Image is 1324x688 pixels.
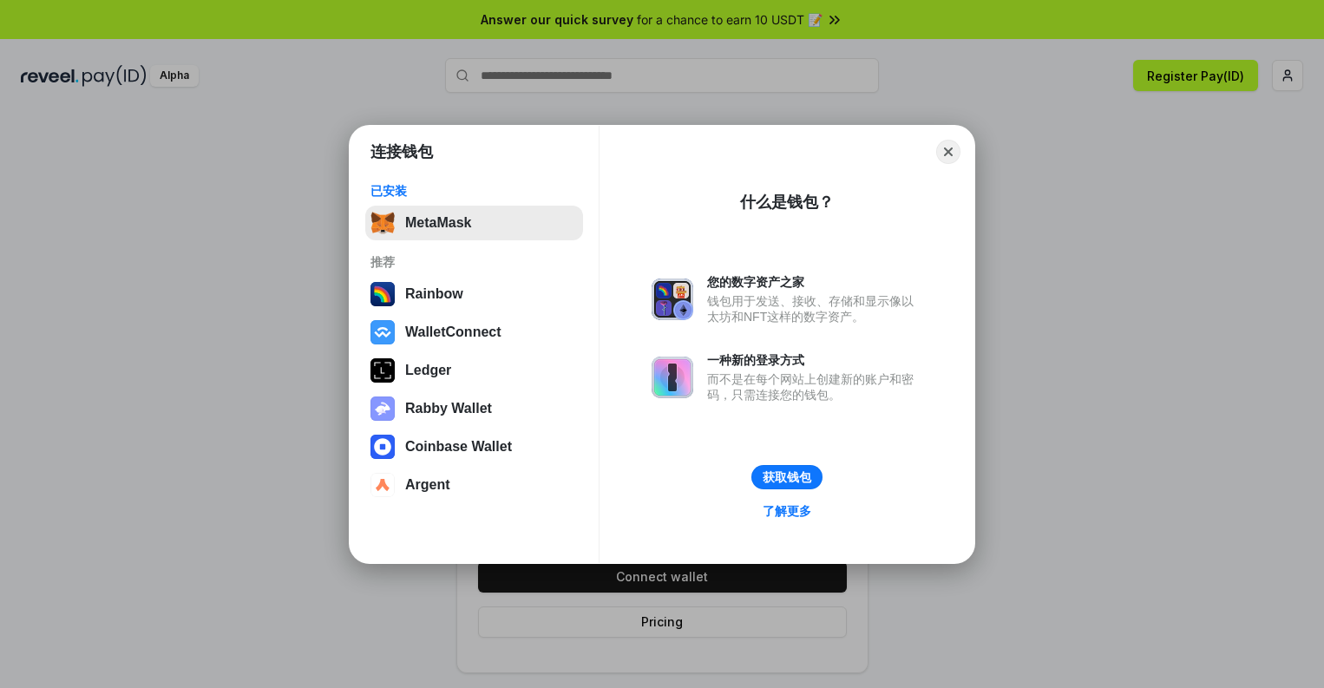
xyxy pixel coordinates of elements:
div: MetaMask [405,215,471,231]
div: 什么是钱包？ [740,192,834,213]
button: Close [936,140,960,164]
button: Argent [365,468,583,502]
div: 了解更多 [763,503,811,519]
a: 了解更多 [752,500,822,522]
img: svg+xml,%3Csvg%20width%3D%2228%22%20height%3D%2228%22%20viewBox%3D%220%200%2028%2028%22%20fill%3D... [370,320,395,344]
button: Rabby Wallet [365,391,583,426]
button: Coinbase Wallet [365,429,583,464]
div: Rabby Wallet [405,401,492,416]
div: 钱包用于发送、接收、存储和显示像以太坊和NFT这样的数字资产。 [707,293,922,324]
button: WalletConnect [365,315,583,350]
img: svg+xml,%3Csvg%20xmlns%3D%22http%3A%2F%2Fwww.w3.org%2F2000%2Fsvg%22%20fill%3D%22none%22%20viewBox... [652,357,693,398]
img: svg+xml,%3Csvg%20fill%3D%22none%22%20height%3D%2233%22%20viewBox%3D%220%200%2035%2033%22%20width%... [370,211,395,235]
img: svg+xml,%3Csvg%20xmlns%3D%22http%3A%2F%2Fwww.w3.org%2F2000%2Fsvg%22%20width%3D%2228%22%20height%3... [370,358,395,383]
div: 已安装 [370,183,578,199]
button: Rainbow [365,277,583,311]
img: svg+xml,%3Csvg%20xmlns%3D%22http%3A%2F%2Fwww.w3.org%2F2000%2Fsvg%22%20fill%3D%22none%22%20viewBox... [652,278,693,320]
div: Coinbase Wallet [405,439,512,455]
div: 推荐 [370,254,578,270]
div: Rainbow [405,286,463,302]
div: 获取钱包 [763,469,811,485]
button: 获取钱包 [751,465,823,489]
img: svg+xml,%3Csvg%20width%3D%2228%22%20height%3D%2228%22%20viewBox%3D%220%200%2028%2028%22%20fill%3D... [370,473,395,497]
div: Argent [405,477,450,493]
img: svg+xml,%3Csvg%20width%3D%2228%22%20height%3D%2228%22%20viewBox%3D%220%200%2028%2028%22%20fill%3D... [370,435,395,459]
img: svg+xml,%3Csvg%20width%3D%22120%22%20height%3D%22120%22%20viewBox%3D%220%200%20120%20120%22%20fil... [370,282,395,306]
div: WalletConnect [405,324,501,340]
button: MetaMask [365,206,583,240]
button: Ledger [365,353,583,388]
h1: 连接钱包 [370,141,433,162]
div: Ledger [405,363,451,378]
div: 您的数字资产之家 [707,274,922,290]
div: 而不是在每个网站上创建新的账户和密码，只需连接您的钱包。 [707,371,922,403]
div: 一种新的登录方式 [707,352,922,368]
img: svg+xml,%3Csvg%20xmlns%3D%22http%3A%2F%2Fwww.w3.org%2F2000%2Fsvg%22%20fill%3D%22none%22%20viewBox... [370,396,395,421]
